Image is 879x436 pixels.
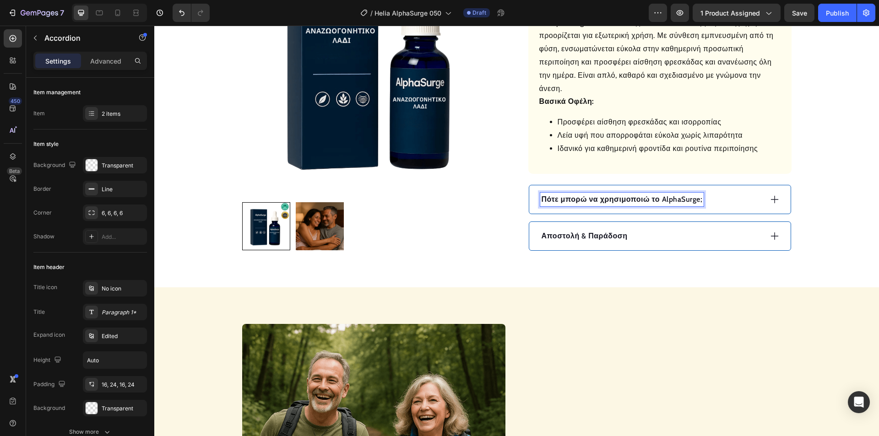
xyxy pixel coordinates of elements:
[472,9,486,17] span: Draft
[784,4,814,22] button: Save
[102,381,145,389] div: 16, 24, 16, 24
[102,233,145,241] div: Add...
[826,8,849,18] div: Publish
[374,407,637,428] h2: Δροσερή Φροντίδα για το Σώμα
[33,109,45,118] div: Item
[9,97,22,105] div: 450
[387,205,473,216] p: Αποστολή & Παράδοση
[33,88,81,97] div: Item management
[700,8,760,18] span: 1 product assigned
[818,4,857,22] button: Publish
[33,140,59,148] div: Item style
[33,404,65,412] div: Background
[44,32,122,43] p: Accordion
[693,4,781,22] button: 1 product assigned
[33,159,78,172] div: Background
[385,71,440,80] strong: Βασικά Οφέλη:
[386,204,475,217] div: Rich Text Editor. Editing area: main
[154,26,879,436] iframe: Design area
[7,167,22,175] div: Beta
[33,308,45,316] div: Title
[102,285,145,293] div: No icon
[102,404,145,413] div: Transparent
[102,332,145,340] div: Edited
[102,185,145,194] div: Line
[4,4,68,22] button: 7
[403,103,626,117] li: Λεία υφή που απορροφάται εύκολα χωρίς λιπαρότητα
[90,56,121,66] p: Advanced
[102,161,145,170] div: Transparent
[33,232,54,241] div: Shadow
[102,110,145,118] div: 2 items
[33,331,65,339] div: Expand icon
[403,90,626,103] li: Προσφέρει αίσθηση φρεσκάδας και ισορροπίας
[83,352,146,368] input: Auto
[33,378,67,391] div: Padding
[33,209,52,217] div: Corner
[45,56,71,66] p: Settings
[374,8,441,18] span: Helia AlphaSurge 050
[403,117,626,130] li: Ιδανικό για καθημερινή φροντίδα και ρουτίνα περιποίησης
[33,263,65,271] div: Item header
[848,391,870,413] div: Open Intercom Messenger
[386,167,550,181] div: Rich Text Editor. Editing area: main
[792,9,807,17] span: Save
[33,354,63,366] div: Height
[102,308,145,317] div: Paragraph 1*
[102,209,145,217] div: 6, 6, 6, 6
[173,4,210,22] div: Undo/Redo
[60,7,64,18] p: 7
[370,8,373,18] span: /
[33,283,57,291] div: Title icon
[33,185,51,193] div: Border
[387,168,548,179] p: Πότε μπορώ να χρησιμοποιώ το AlphaSurge;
